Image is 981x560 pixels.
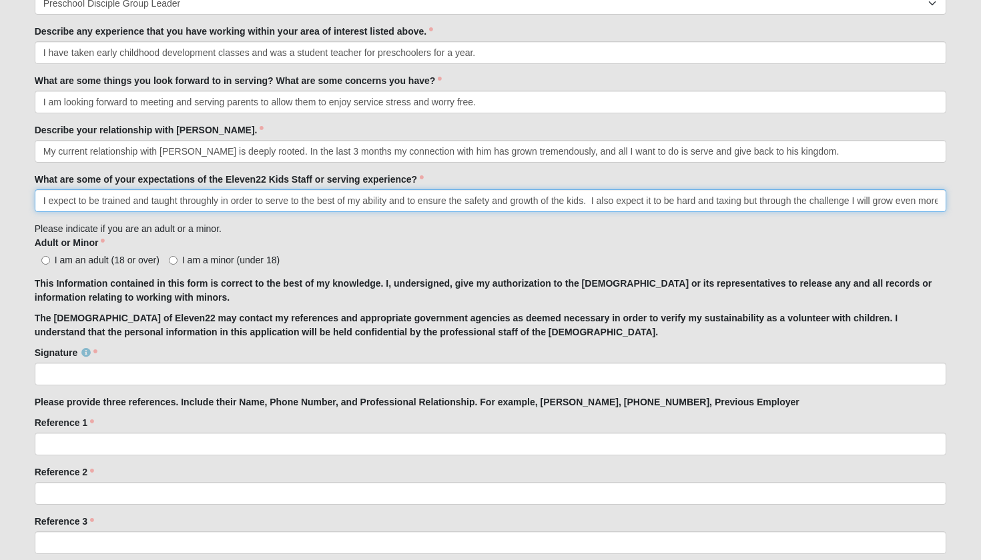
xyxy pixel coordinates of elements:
input: I am an adult (18 or over) [41,256,50,265]
span: I am a minor (under 18) [182,255,280,265]
span: I am an adult (18 or over) [55,255,159,265]
label: Signature [35,346,98,359]
label: What are some things you look forward to in serving? What are some concerns you have? [35,74,442,87]
label: Describe any experience that you have working within your area of interest listed above. [35,25,433,38]
label: Reference 2 [35,465,94,479]
input: I am a minor (under 18) [169,256,178,265]
label: Describe your relationship with [PERSON_NAME]. [35,123,264,137]
label: Adult or Minor [35,236,105,249]
label: Reference 3 [35,515,94,528]
strong: Please provide three references. Include their Name, Phone Number, and Professional Relationship.... [35,397,799,407]
strong: This Information contained in this form is correct to the best of my knowledge. I, undersigned, g... [35,278,932,303]
label: What are some of your expectations of the Eleven22 Kids Staff or serving experience? [35,173,424,186]
label: Reference 1 [35,416,94,429]
strong: The [DEMOGRAPHIC_DATA] of Eleven22 may contact my references and appropriate government agencies ... [35,313,898,337]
